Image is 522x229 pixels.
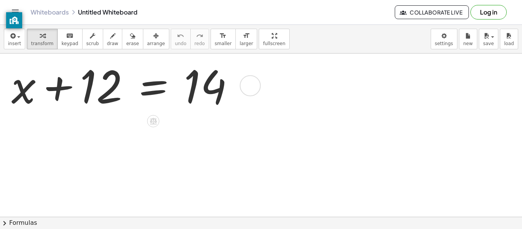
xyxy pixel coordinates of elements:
span: Collaborate Live [401,9,462,16]
span: transform [31,41,53,46]
span: keypad [62,41,78,46]
button: insert [4,29,25,49]
span: larger [240,41,253,46]
button: load [500,29,518,49]
button: format_sizesmaller [211,29,236,49]
span: settings [435,41,453,46]
span: draw [107,41,118,46]
span: redo [195,41,205,46]
i: redo [196,31,203,41]
a: Whiteboards [31,8,69,16]
button: settings [431,29,457,49]
span: save [483,41,494,46]
i: format_size [243,31,250,41]
span: load [504,41,514,46]
i: format_size [219,31,227,41]
button: privacy banner [6,12,22,28]
button: Toggle navigation [9,6,21,18]
div: Apply the same math to both sides of the equation [147,115,159,127]
span: scrub [86,41,99,46]
button: transform [27,29,58,49]
span: insert [8,41,21,46]
button: redoredo [190,29,209,49]
i: keyboard [66,31,73,41]
button: draw [103,29,123,49]
button: Log in [470,5,507,19]
button: arrange [143,29,169,49]
button: new [459,29,477,49]
button: Collaborate Live [395,5,469,19]
span: undo [175,41,186,46]
span: fullscreen [263,41,285,46]
span: erase [126,41,139,46]
button: erase [122,29,143,49]
button: keyboardkeypad [57,29,83,49]
button: save [479,29,498,49]
button: fullscreen [259,29,289,49]
button: format_sizelarger [235,29,257,49]
button: scrub [82,29,103,49]
span: arrange [147,41,165,46]
span: smaller [215,41,232,46]
i: undo [177,31,184,41]
span: new [463,41,473,46]
button: undoundo [171,29,191,49]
